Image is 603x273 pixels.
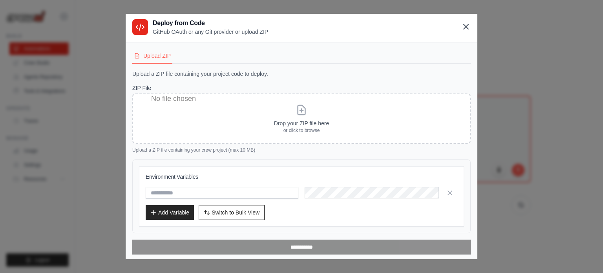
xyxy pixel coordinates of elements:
p: Upload a ZIP file containing your crew project (max 10 MB) [132,147,471,153]
label: ZIP File [132,84,471,92]
h3: Environment Variables [146,173,457,181]
div: Upload ZIP [134,52,171,60]
p: Upload a ZIP file containing your project code to deploy. [132,70,471,78]
span: Switch to Bulk View [212,209,259,216]
button: Switch to Bulk View [199,205,265,220]
h3: Deploy from Code [153,18,268,28]
p: GitHub OAuth or any Git provider or upload ZIP [153,28,268,36]
nav: Deployment Source [132,49,471,64]
button: Add Variable [146,205,194,220]
button: Upload ZIP [132,49,172,64]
